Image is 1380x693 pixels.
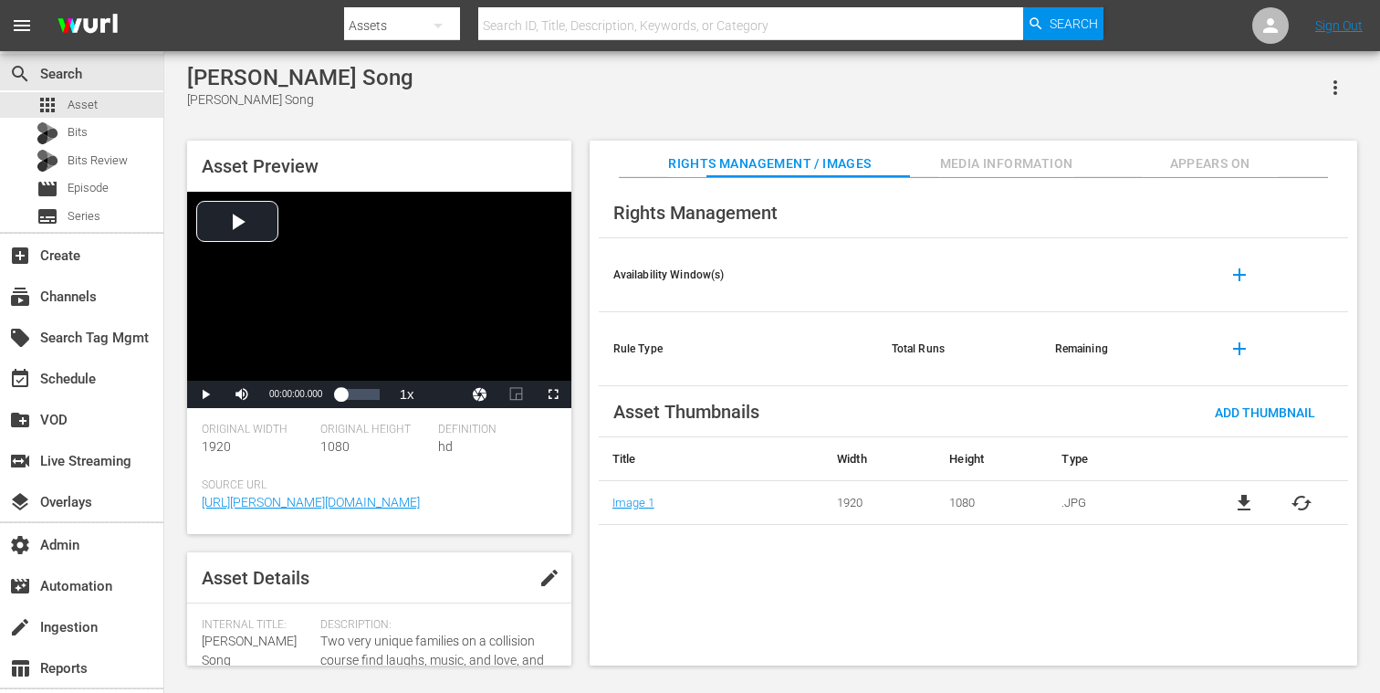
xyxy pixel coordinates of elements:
[9,63,31,85] span: Search
[1218,327,1261,371] button: add
[9,534,31,556] span: Admin
[269,389,322,399] span: 00:00:00.000
[1023,7,1103,40] button: Search
[37,122,58,144] div: Bits
[1050,7,1098,40] span: Search
[9,327,31,349] span: Search Tag Mgmt
[202,155,319,177] span: Asset Preview
[320,618,548,633] span: Description:
[202,634,297,667] span: [PERSON_NAME] Song
[9,368,31,390] span: Schedule
[37,150,58,172] div: Bits Review
[320,439,350,454] span: 1080
[9,657,31,679] span: Reports
[1315,18,1363,33] a: Sign Out
[1233,492,1255,514] a: file_download
[37,205,58,227] span: Series
[389,381,425,408] button: Playback Rate
[202,439,231,454] span: 1920
[1048,437,1197,481] th: Type
[1291,492,1312,514] button: cached
[438,423,548,437] span: Definition
[202,495,420,509] a: [URL][PERSON_NAME][DOMAIN_NAME]
[68,207,100,226] span: Series
[187,65,413,90] div: [PERSON_NAME] Song
[9,286,31,308] span: Channels
[202,618,311,633] span: Internal Title:
[462,381,498,408] button: Jump To Time
[535,381,571,408] button: Fullscreen
[1200,405,1330,420] span: Add Thumbnail
[936,437,1048,481] th: Height
[1048,481,1197,525] td: .JPG
[1040,312,1204,386] th: Remaining
[1218,253,1261,297] button: add
[613,401,759,423] span: Asset Thumbnails
[538,567,560,589] span: edit
[68,96,98,114] span: Asset
[9,245,31,267] span: Create
[68,152,128,170] span: Bits Review
[1228,338,1250,360] span: add
[224,381,260,408] button: Mute
[9,409,31,431] span: VOD
[613,202,778,224] span: Rights Management
[187,90,413,110] div: [PERSON_NAME] Song
[438,439,453,454] span: hd
[9,575,31,597] span: Automation
[37,178,58,200] span: Episode
[528,556,571,600] button: edit
[11,15,33,37] span: menu
[9,450,31,472] span: Live Streaming
[1200,395,1330,428] button: Add Thumbnail
[938,152,1075,175] span: Media Information
[498,381,535,408] button: Picture-in-Picture
[9,491,31,513] span: Overlays
[202,423,311,437] span: Original Width
[9,616,31,638] span: Ingestion
[612,496,654,509] a: Image 1
[340,389,379,400] div: Progress Bar
[68,123,88,142] span: Bits
[823,437,936,481] th: Width
[187,381,224,408] button: Play
[599,312,877,386] th: Rule Type
[320,423,430,437] span: Original Height
[599,437,823,481] th: Title
[936,481,1048,525] td: 1080
[37,94,58,116] span: Asset
[68,179,109,197] span: Episode
[668,152,871,175] span: Rights Management / Images
[823,481,936,525] td: 1920
[599,238,877,312] th: Availability Window(s)
[1228,264,1250,286] span: add
[202,567,309,589] span: Asset Details
[877,312,1040,386] th: Total Runs
[1142,152,1279,175] span: Appears On
[202,478,548,493] span: Source Url
[187,192,571,408] div: Video Player
[44,5,131,47] img: ans4CAIJ8jUAAAAAAAAAAAAAAAAAAAAAAAAgQb4GAAAAAAAAAAAAAAAAAAAAAAAAJMjXAAAAAAAAAAAAAAAAAAAAAAAAgAT5G...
